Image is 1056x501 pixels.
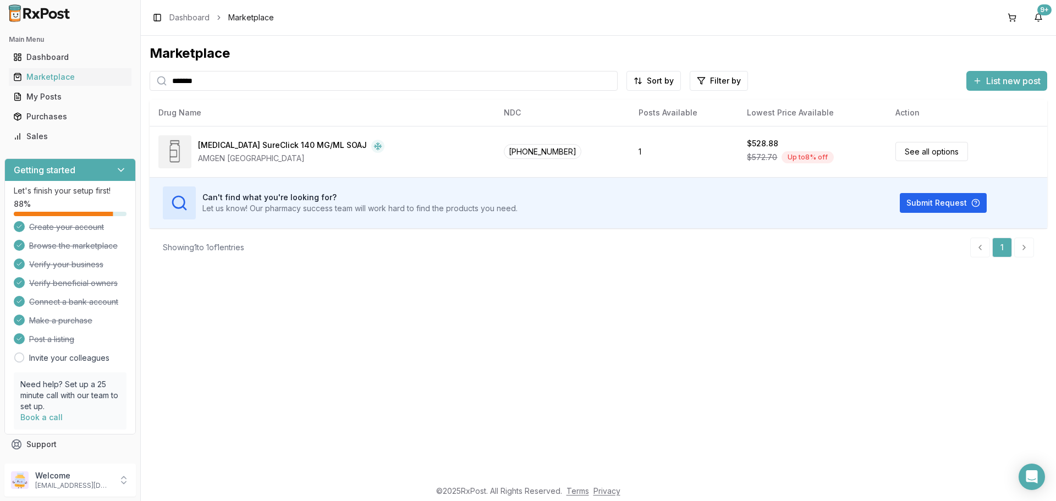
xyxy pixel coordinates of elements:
[593,486,620,496] a: Privacy
[4,48,136,66] button: Dashboard
[4,4,75,22] img: RxPost Logo
[14,163,75,177] h3: Getting started
[495,100,630,126] th: NDC
[13,71,127,82] div: Marketplace
[13,111,127,122] div: Purchases
[992,238,1012,257] a: 1
[198,153,384,164] div: AMGEN [GEOGRAPHIC_DATA]
[9,87,131,107] a: My Posts
[150,100,495,126] th: Drug Name
[163,242,244,253] div: Showing 1 to 1 of 1 entries
[29,222,104,233] span: Create your account
[900,193,987,213] button: Submit Request
[4,128,136,145] button: Sales
[35,481,112,490] p: [EMAIL_ADDRESS][DOMAIN_NAME]
[690,71,748,91] button: Filter by
[966,76,1047,87] a: List new post
[747,152,777,163] span: $572.70
[202,203,518,214] p: Let us know! Our pharmacy success team will work hard to find the products you need.
[887,100,1047,126] th: Action
[29,353,109,364] a: Invite your colleagues
[626,71,681,91] button: Sort by
[228,12,274,23] span: Marketplace
[20,379,120,412] p: Need help? Set up a 25 minute call with our team to set up.
[738,100,886,126] th: Lowest Price Available
[29,259,103,270] span: Verify your business
[29,240,118,251] span: Browse the marketplace
[630,100,738,126] th: Posts Available
[986,74,1041,87] span: List new post
[13,91,127,102] div: My Posts
[970,238,1034,257] nav: pagination
[169,12,210,23] a: Dashboard
[566,486,589,496] a: Terms
[747,138,778,149] div: $528.88
[4,88,136,106] button: My Posts
[198,140,367,153] div: [MEDICAL_DATA] SureClick 140 MG/ML SOAJ
[4,68,136,86] button: Marketplace
[150,45,1047,62] div: Marketplace
[1019,464,1045,490] div: Open Intercom Messenger
[26,459,64,470] span: Feedback
[9,67,131,87] a: Marketplace
[966,71,1047,91] button: List new post
[647,75,674,86] span: Sort by
[4,434,136,454] button: Support
[1030,9,1047,26] button: 9+
[13,131,127,142] div: Sales
[20,412,63,422] a: Book a call
[35,470,112,481] p: Welcome
[9,107,131,126] a: Purchases
[504,144,581,159] span: [PHONE_NUMBER]
[158,135,191,168] img: Repatha SureClick 140 MG/ML SOAJ
[710,75,741,86] span: Filter by
[29,278,118,289] span: Verify beneficial owners
[895,142,968,161] a: See all options
[4,108,136,125] button: Purchases
[4,454,136,474] button: Feedback
[29,296,118,307] span: Connect a bank account
[9,47,131,67] a: Dashboard
[14,199,31,210] span: 88 %
[169,12,274,23] nav: breadcrumb
[9,35,131,44] h2: Main Menu
[29,334,74,345] span: Post a listing
[202,192,518,203] h3: Can't find what you're looking for?
[1037,4,1052,15] div: 9+
[29,315,92,326] span: Make a purchase
[14,185,127,196] p: Let's finish your setup first!
[11,471,29,489] img: User avatar
[630,126,738,177] td: 1
[782,151,834,163] div: Up to 8 % off
[9,126,131,146] a: Sales
[13,52,127,63] div: Dashboard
